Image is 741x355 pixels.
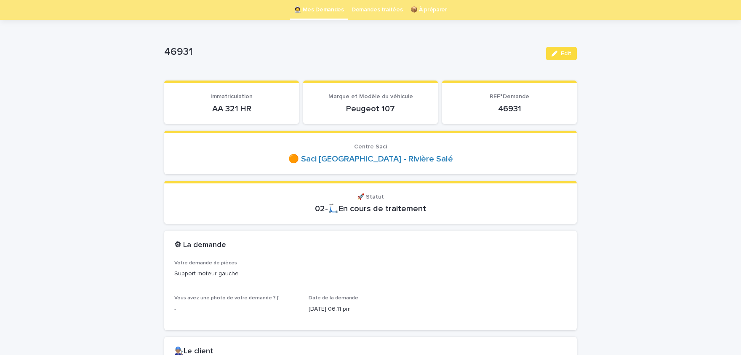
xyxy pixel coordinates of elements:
[309,296,358,301] span: Date de la demande
[174,204,567,214] p: 02-🛴En cours de traitement
[174,296,279,301] span: Vous avez une photo de votre demande ? [
[174,241,226,250] h2: ⚙ La demande
[561,51,571,56] span: Edit
[309,305,433,314] p: [DATE] 06:11 pm
[288,154,453,164] a: 🟠 Saci [GEOGRAPHIC_DATA] - Rivière Salé
[354,144,387,150] span: Centre Saci
[490,94,529,100] span: REF°Demande
[174,305,299,314] p: -
[452,104,567,114] p: 46931
[174,261,237,266] span: Votre demande de pièces
[357,194,384,200] span: 🚀 Statut
[174,269,567,278] p: Support moteur gauche
[313,104,428,114] p: Peugeot 107
[211,94,253,100] span: Immatriculation
[546,47,577,60] button: Edit
[328,94,413,100] span: Marque et Modèle du véhicule
[164,46,539,58] p: 46931
[174,104,289,114] p: AA 321 HR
